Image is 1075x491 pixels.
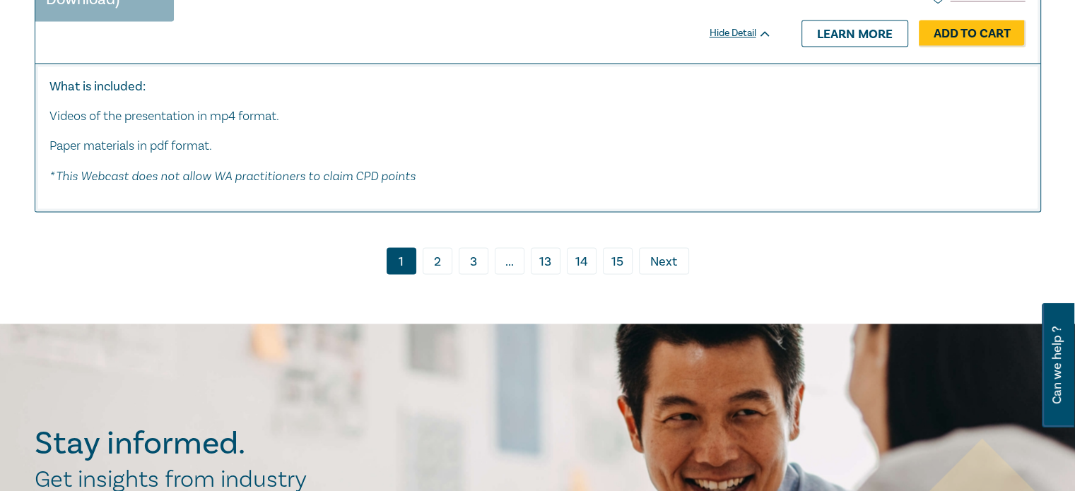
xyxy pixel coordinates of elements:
[639,247,689,274] a: Next
[801,20,908,47] a: Learn more
[531,247,560,274] a: 13
[567,247,597,274] a: 14
[49,107,1026,126] p: Videos of the presentation in mp4 format.
[387,247,416,274] a: 1
[459,247,488,274] a: 3
[35,425,368,461] h2: Stay informed.
[49,78,146,95] strong: What is included:
[49,168,416,183] em: * This Webcast does not allow WA practitioners to claim CPD points
[650,253,677,271] span: Next
[423,247,452,274] a: 2
[49,137,1026,155] p: Paper materials in pdf format.
[603,247,633,274] a: 15
[1050,312,1064,419] span: Can we help ?
[919,20,1026,47] a: Add to Cart
[495,247,524,274] span: ...
[710,26,787,40] div: Hide Detail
